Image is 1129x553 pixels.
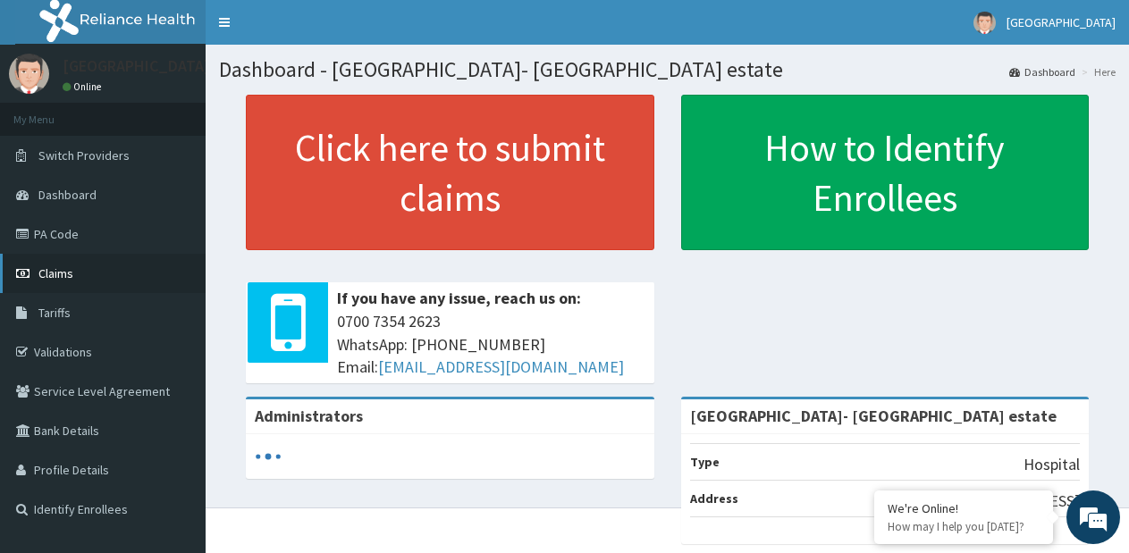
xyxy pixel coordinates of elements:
[690,454,720,470] b: Type
[337,310,645,379] span: 0700 7354 2623 WhatsApp: [PHONE_NUMBER] Email:
[973,12,996,34] img: User Image
[337,288,581,308] b: If you have any issue, reach us on:
[1077,64,1116,80] li: Here
[681,95,1090,250] a: How to Identify Enrollees
[246,95,654,250] a: Click here to submit claims
[940,490,1080,513] p: [STREET_ADDRESS]
[9,54,49,94] img: User Image
[1009,64,1075,80] a: Dashboard
[38,305,71,321] span: Tariffs
[63,58,210,74] p: [GEOGRAPHIC_DATA]
[690,490,738,507] b: Address
[378,356,624,377] a: [EMAIL_ADDRESS][DOMAIN_NAME]
[38,265,73,281] span: Claims
[1007,14,1116,30] span: [GEOGRAPHIC_DATA]
[255,443,282,470] svg: audio-loading
[219,58,1116,81] h1: Dashboard - [GEOGRAPHIC_DATA]- [GEOGRAPHIC_DATA] estate
[888,519,1040,534] p: How may I help you today?
[1024,453,1080,476] p: Hospital
[38,187,97,203] span: Dashboard
[888,500,1040,516] div: We're Online!
[63,80,105,93] a: Online
[38,147,130,163] span: Switch Providers
[690,406,1057,426] strong: [GEOGRAPHIC_DATA]- [GEOGRAPHIC_DATA] estate
[255,406,363,426] b: Administrators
